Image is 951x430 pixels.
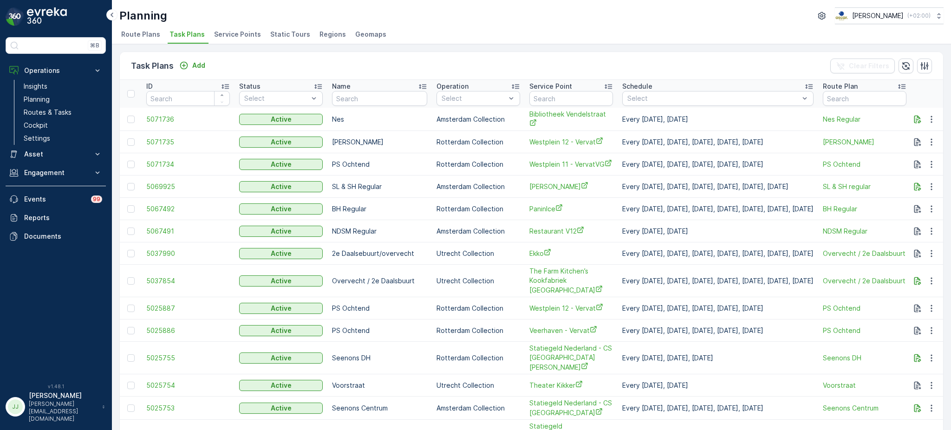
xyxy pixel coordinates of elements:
[327,265,432,297] td: Overvecht / 2e Daalsbuurt
[327,153,432,176] td: PS Ochtend
[327,297,432,319] td: PS Ochtend
[24,195,85,204] p: Events
[618,265,818,297] td: Every [DATE], [DATE], [DATE], [DATE], [DATE], [DATE], [DATE]
[823,404,906,413] span: Seenons Centrum
[146,82,153,91] p: ID
[20,80,106,93] a: Insights
[618,220,818,242] td: Every [DATE], [DATE]
[432,319,525,342] td: Rotterdam Collection
[146,227,230,236] span: 5067491
[20,132,106,145] a: Settings
[529,204,613,214] span: PaninIce
[432,220,525,242] td: Amsterdam Collection
[327,176,432,198] td: SL & SH Regular
[432,397,525,420] td: Amsterdam Collection
[271,353,292,363] p: Active
[6,7,24,26] img: logo
[271,304,292,313] p: Active
[823,91,906,106] input: Search
[127,138,135,146] div: Toggle Row Selected
[29,400,98,423] p: [PERSON_NAME][EMAIL_ADDRESS][DOMAIN_NAME]
[823,353,906,363] a: Seenons DH
[432,242,525,265] td: Utrecht Collection
[432,108,525,131] td: Amsterdam Collection
[436,82,469,91] p: Operation
[239,352,323,364] button: Active
[146,182,230,191] span: 5069925
[823,160,906,169] a: PS Ochtend
[127,183,135,190] div: Toggle Row Selected
[271,249,292,258] p: Active
[239,82,261,91] p: Status
[432,342,525,374] td: Rotterdam Collection
[319,30,346,39] span: Regions
[146,276,230,286] span: 5037854
[146,404,230,413] span: 5025753
[127,205,135,213] div: Toggle Row Selected
[529,248,613,258] span: Ekko
[823,182,906,191] span: SL & SH regular
[127,305,135,312] div: Toggle Row Selected
[93,195,100,203] p: 99
[529,110,613,129] a: Bibliotheek Vendelstraat
[823,381,906,390] a: Voorstraat
[6,145,106,163] button: Asset
[6,227,106,246] a: Documents
[131,59,174,72] p: Task Plans
[146,353,230,363] span: 5025755
[327,220,432,242] td: NDSM Regular
[146,326,230,335] span: 5025886
[24,108,72,117] p: Routes & Tasks
[8,399,23,414] div: JJ
[127,161,135,168] div: Toggle Row Selected
[327,397,432,420] td: Seenons Centrum
[432,131,525,153] td: Rotterdam Collection
[271,137,292,147] p: Active
[169,30,205,39] span: Task Plans
[271,204,292,214] p: Active
[239,226,323,237] button: Active
[907,12,931,20] p: ( +02:00 )
[529,226,613,236] a: Restaurant V12
[529,267,613,295] a: The Farm Kitchen’s Kookfabriek Utrecht
[823,276,906,286] span: Overvecht / 2e Daalsbuurt
[239,380,323,391] button: Active
[239,114,323,125] button: Active
[271,227,292,236] p: Active
[24,66,87,75] p: Operations
[239,248,323,259] button: Active
[823,304,906,313] span: PS Ochtend
[146,204,230,214] a: 5067492
[270,30,310,39] span: Static Tours
[529,137,613,147] span: Westplein 12 - Vervat
[239,403,323,414] button: Active
[529,303,613,313] span: Westplein 12 - Vervat
[121,30,160,39] span: Route Plans
[618,198,818,220] td: Every [DATE], [DATE], [DATE], [DATE], [DATE], [DATE], [DATE]
[823,137,906,147] span: [PERSON_NAME]
[127,228,135,235] div: Toggle Row Selected
[823,249,906,258] a: Overvecht / 2e Daalsbuurt
[529,91,613,106] input: Search
[432,297,525,319] td: Rotterdam Collection
[271,404,292,413] p: Active
[127,354,135,362] div: Toggle Row Selected
[327,342,432,374] td: Seenons DH
[823,326,906,335] span: PS Ochtend
[24,121,48,130] p: Cockpit
[146,91,230,106] input: Search
[271,381,292,390] p: Active
[271,160,292,169] p: Active
[327,108,432,131] td: Nes
[127,250,135,257] div: Toggle Row Selected
[24,232,102,241] p: Documents
[849,61,889,71] p: Clear Filters
[146,160,230,169] a: 5071734
[529,182,613,191] a: Pendergast
[6,163,106,182] button: Engagement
